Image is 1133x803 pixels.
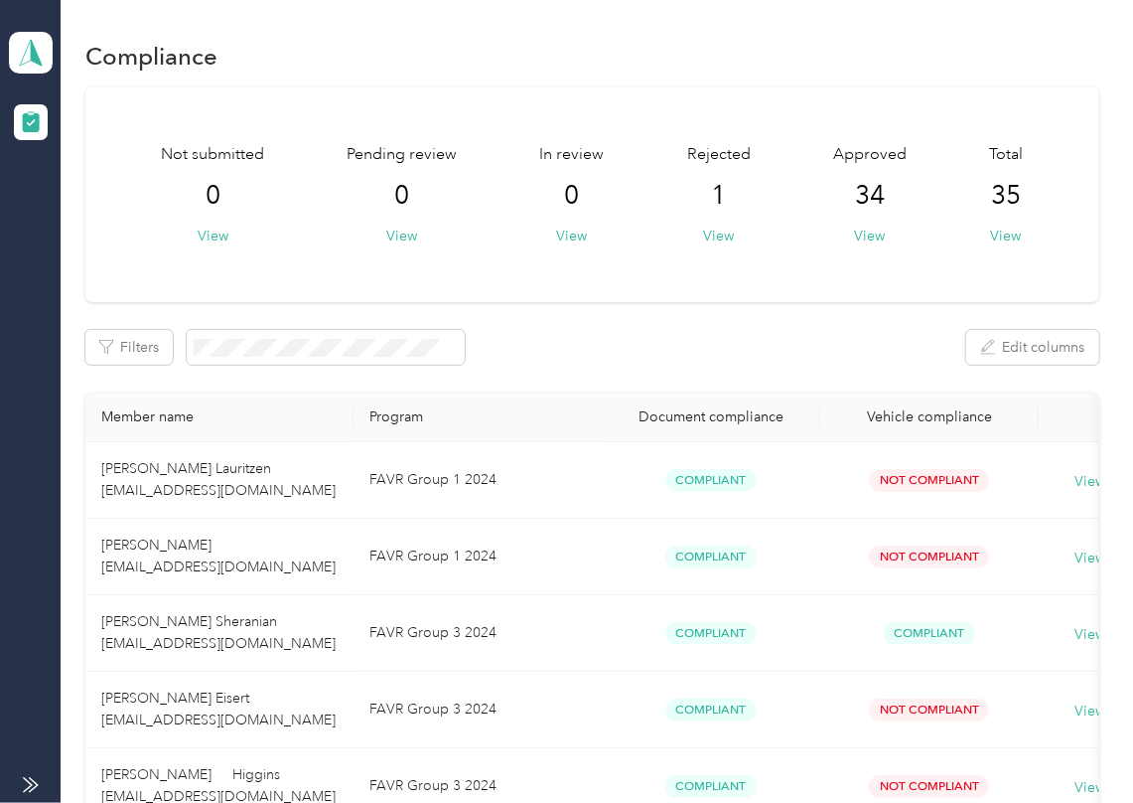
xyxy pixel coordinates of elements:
[855,180,885,212] span: 34
[354,519,602,595] td: FAVR Group 1 2024
[884,622,975,645] span: Compliant
[854,226,885,246] button: View
[836,408,1023,425] div: Vehicle compliance
[869,699,989,722] span: Not Compliant
[869,469,989,492] span: Not Compliant
[557,226,588,246] button: View
[665,775,757,798] span: Compliant
[687,143,751,167] span: Rejected
[711,180,726,212] span: 1
[989,143,1023,167] span: Total
[101,537,336,575] span: [PERSON_NAME] [EMAIL_ADDRESS][DOMAIN_NAME]
[540,143,605,167] span: In review
[991,180,1021,212] span: 35
[565,180,580,212] span: 0
[966,330,1099,365] button: Edit columns
[101,613,336,652] span: [PERSON_NAME] Sheranian [EMAIL_ADDRESS][DOMAIN_NAME]
[703,226,734,246] button: View
[101,690,336,728] span: [PERSON_NAME] Eisert [EMAIL_ADDRESS][DOMAIN_NAME]
[869,546,989,568] span: Not Compliant
[354,672,602,748] td: FAVR Group 3 2024
[869,775,989,798] span: Not Compliant
[665,469,757,492] span: Compliant
[354,442,602,519] td: FAVR Group 1 2024
[85,330,173,365] button: Filters
[354,595,602,672] td: FAVR Group 3 2024
[85,393,354,442] th: Member name
[618,408,804,425] div: Document compliance
[354,393,602,442] th: Program
[990,226,1021,246] button: View
[85,46,217,67] h1: Compliance
[665,622,757,645] span: Compliant
[1022,692,1133,803] iframe: Everlance-gr Chat Button Frame
[665,699,757,722] span: Compliant
[101,460,336,499] span: [PERSON_NAME] Lauritzen [EMAIL_ADDRESS][DOMAIN_NAME]
[833,143,907,167] span: Approved
[665,546,757,568] span: Compliant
